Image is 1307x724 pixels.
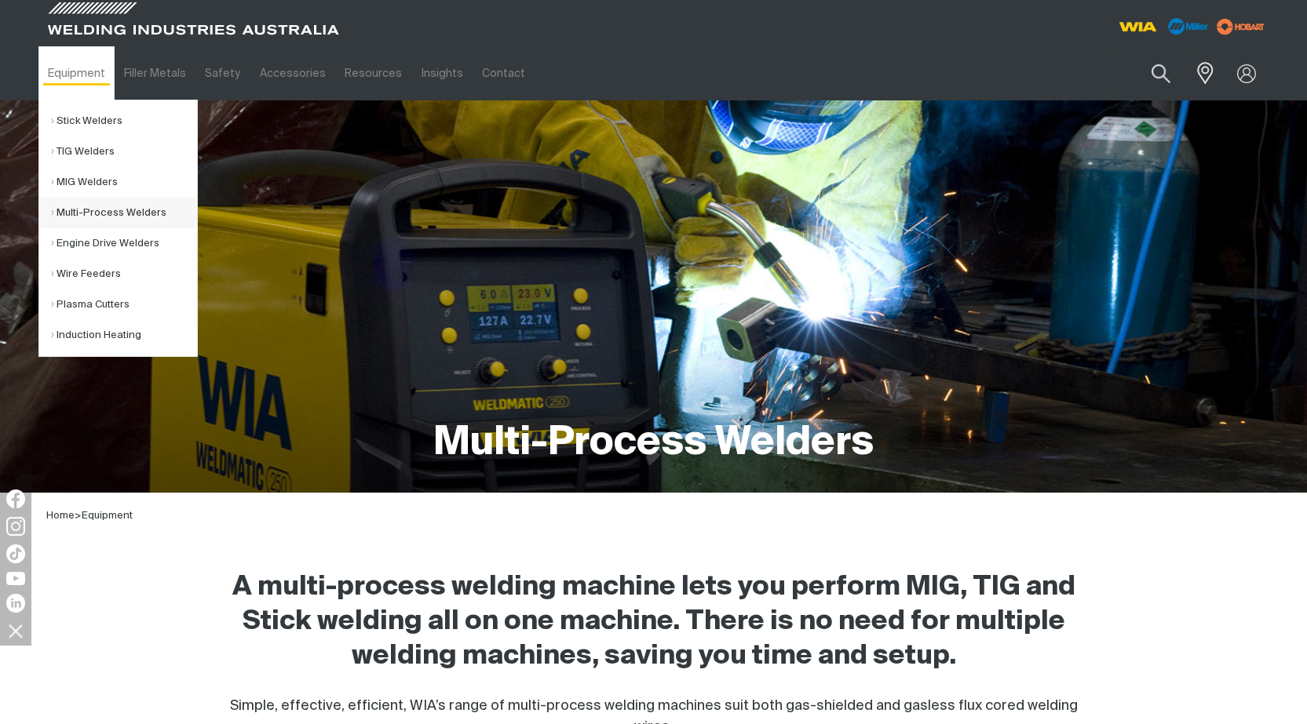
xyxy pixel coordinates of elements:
[433,418,874,469] h1: Multi-Process Welders
[51,259,197,289] a: Wire Feeders
[82,511,133,521] a: Equipment
[51,106,197,136] a: Stick Welders
[38,46,115,100] a: Equipment
[38,100,198,357] ul: Equipment Submenu
[51,228,197,259] a: Engine Drive Welders
[51,320,197,351] a: Induction Heating
[211,570,1097,674] h2: A multi-process welding machine lets you perform MIG, TIG and Stick welding all on one machine. T...
[195,46,250,100] a: Safety
[46,511,75,521] a: Home
[1134,55,1188,92] button: Search products
[335,46,411,100] a: Resources
[115,46,195,100] a: Filler Metals
[250,46,335,100] a: Accessories
[473,46,535,100] a: Contact
[6,594,25,613] img: LinkedIn
[51,289,197,320] a: Plasma Cutters
[75,511,82,521] span: >
[6,517,25,536] img: Instagram
[38,46,962,100] nav: Main
[6,572,25,585] img: YouTube
[51,198,197,228] a: Multi-Process Welders
[411,46,472,100] a: Insights
[2,617,29,644] img: hide socials
[6,489,25,508] img: Facebook
[51,167,197,198] a: MIG Welders
[1114,55,1187,92] input: Product name or item number...
[1212,15,1269,38] img: miller
[6,544,25,563] img: TikTok
[51,136,197,167] a: TIG Welders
